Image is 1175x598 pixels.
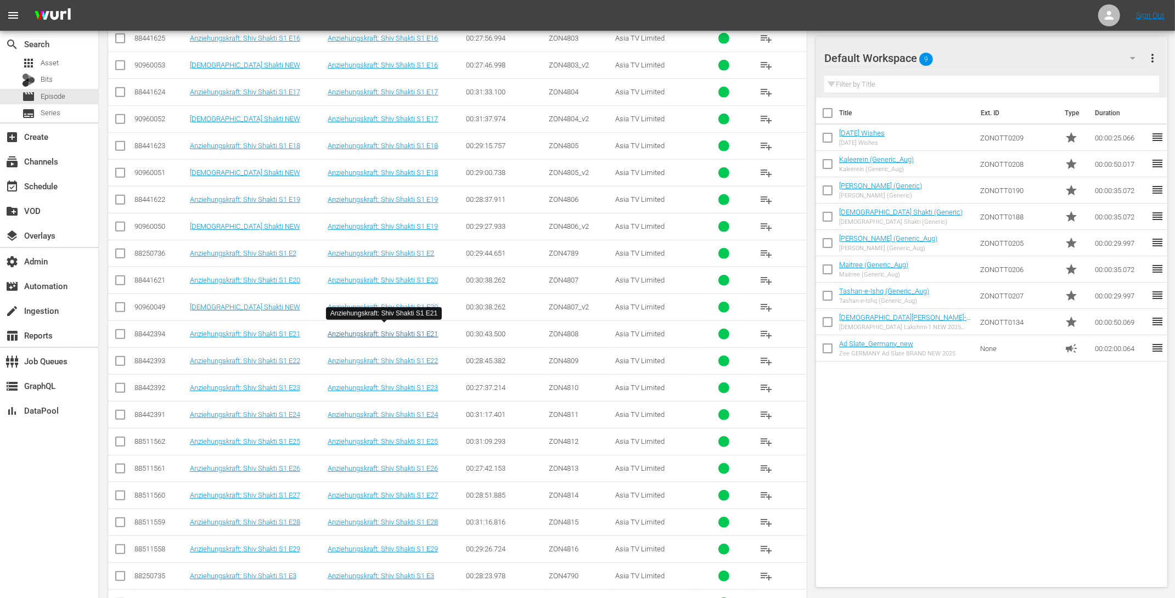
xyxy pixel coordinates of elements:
a: [DEMOGRAPHIC_DATA] Shakti NEW [190,222,300,230]
a: Anziehungskraft: Shiv Shakti S1 E22 [190,357,300,365]
a: Anziehungskraft: Shiv Shakti S1 E22 [328,357,438,365]
span: playlist_add [760,408,773,421]
a: Anziehungskraft: Shiv Shakti S1 E19 [328,195,438,204]
div: [DATE] Wishes [839,139,885,146]
button: playlist_add [753,187,779,213]
span: Asia TV Limited [615,437,665,445]
span: Asia TV Limited [615,276,665,284]
span: Promo [1065,289,1078,302]
a: Ad Slate_Germany_new [839,340,913,348]
span: Bits [41,74,53,85]
div: 00:30:38.262 [466,276,546,284]
div: 88441621 [134,276,187,284]
div: Default Workspace [824,43,1146,74]
span: reorder [1151,289,1164,302]
a: Anziehungskraft: Shiv Shakti S1 E17 [328,88,438,96]
span: reorder [1151,131,1164,144]
div: 88511561 [134,464,187,472]
span: reorder [1151,183,1164,196]
th: Duration [1088,98,1154,128]
td: ZONOTT0188 [976,204,1060,230]
span: Asia TV Limited [615,464,665,472]
span: Promo [1065,236,1078,250]
a: Anziehungskraft: Shiv Shakti S1 E21 [190,330,300,338]
button: playlist_add [753,213,779,240]
a: Anziehungskraft: Shiv Shakti S1 E20 [190,276,300,284]
span: playlist_add [760,543,773,556]
span: Series [22,107,35,120]
div: 90960051 [134,168,187,177]
span: playlist_add [760,274,773,287]
div: 00:31:33.100 [466,88,546,96]
span: ZON4804_v2 [549,115,589,123]
button: playlist_add [753,375,779,401]
div: 00:27:37.214 [466,383,546,392]
div: Tashan-e-Ishq (Generic_Aug) [839,297,929,304]
div: 00:30:38.262 [466,303,546,311]
button: playlist_add [753,321,779,347]
a: Anziehungskraft: Shiv Shakti S1 E25 [190,437,300,445]
div: 00:29:15.757 [466,142,546,150]
th: Title [839,98,974,128]
div: 00:29:00.738 [466,168,546,177]
td: ZONOTT0207 [976,283,1060,309]
div: 00:30:43.500 [466,330,546,338]
span: Promo [1065,131,1078,144]
span: reorder [1151,157,1164,170]
a: Anziehungskraft: Shiv Shakti S1 E28 [190,518,300,526]
a: Anziehungskraft: Shiv Shakti S1 E2 [328,249,434,257]
span: Asia TV Limited [615,249,665,257]
span: ZON4807_v2 [549,303,589,311]
a: Kaleerein (Generic_Aug) [839,155,914,163]
span: ZON4807 [549,276,578,284]
a: Anziehungskraft: Shiv Shakti S1 E18 [328,142,438,150]
span: Series [41,108,60,119]
span: playlist_add [760,381,773,394]
th: Type [1058,98,1088,128]
span: playlist_add [760,516,773,529]
span: playlist_add [760,59,773,72]
span: Search [5,38,19,51]
span: ZON4808 [549,330,578,338]
span: DataPool [5,404,19,418]
span: playlist_add [760,193,773,206]
div: 00:29:44.651 [466,249,546,257]
button: playlist_add [753,509,779,535]
div: 00:28:37.911 [466,195,546,204]
span: Promo [1065,184,1078,197]
button: playlist_add [753,160,779,186]
div: 90960053 [134,61,187,69]
div: 00:31:37.974 [466,115,546,123]
span: ZON4813 [549,464,578,472]
div: 88511560 [134,491,187,499]
td: ZONOTT0208 [976,151,1060,177]
a: Anziehungskraft: Shiv Shakti S1 E24 [328,410,438,419]
div: 00:27:56.994 [466,34,546,42]
span: reorder [1151,262,1164,275]
span: reorder [1151,315,1164,328]
span: ZON4810 [549,383,578,392]
button: playlist_add [753,536,779,562]
a: [DEMOGRAPHIC_DATA] Shakti NEW [190,115,300,123]
span: ZON4803_v2 [549,61,589,69]
th: Ext. ID [974,98,1058,128]
a: [PERSON_NAME] (Generic) [839,182,922,190]
button: more_vert [1146,45,1159,71]
span: ZON4811 [549,410,578,419]
span: Episode [41,91,65,102]
div: [DEMOGRAPHIC_DATA] Lakshmi-1 NEW 2025 LOGO [839,324,971,331]
a: [DEMOGRAPHIC_DATA][PERSON_NAME]-1 (Generic_New) [839,313,971,330]
span: more_vert [1146,52,1159,65]
button: playlist_add [753,348,779,374]
a: [DATE] Wishes [839,129,885,137]
span: Asia TV Limited [615,572,665,580]
div: 00:29:26.724 [466,545,546,553]
span: playlist_add [760,435,773,448]
span: Asset [22,57,35,70]
span: Asia TV Limited [615,303,665,311]
div: [PERSON_NAME] (Generic) [839,192,922,199]
div: 00:31:17.401 [466,410,546,419]
a: Anziehungskraft: Shiv Shakti S1 E19 [328,222,438,230]
span: playlist_add [760,166,773,179]
div: 88442394 [134,330,187,338]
